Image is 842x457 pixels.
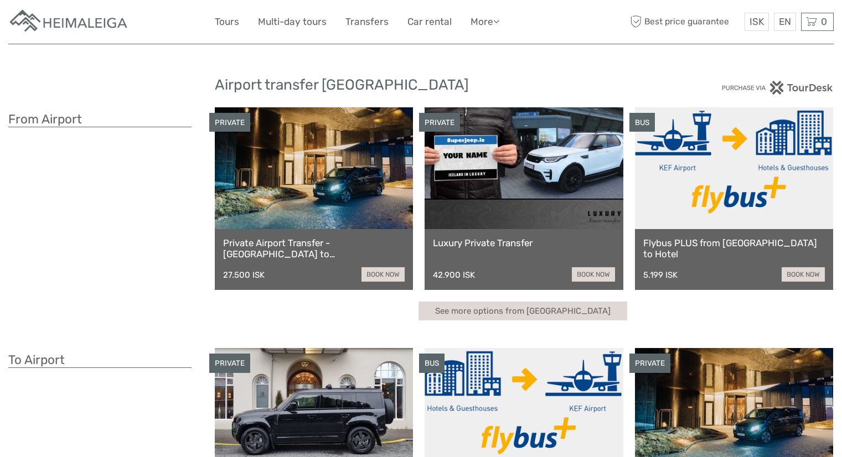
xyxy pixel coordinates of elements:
[572,267,615,282] a: book now
[8,8,130,35] img: Apartments in Reykjavik
[643,237,825,260] a: Flybus PLUS from [GEOGRAPHIC_DATA] to Hotel
[8,352,192,368] h3: To Airport
[223,270,265,280] div: 27.500 ISK
[774,13,796,31] div: EN
[215,14,239,30] a: Tours
[209,113,250,132] div: PRIVATE
[361,267,405,282] a: book now
[782,267,825,282] a: book now
[258,14,327,30] a: Multi-day tours
[750,16,764,27] span: ISK
[721,81,834,95] img: PurchaseViaTourDesk.png
[419,113,460,132] div: PRIVATE
[433,270,475,280] div: 42.900 ISK
[8,112,192,127] h3: From Airport
[209,354,250,373] div: PRIVATE
[419,302,627,321] a: See more options from [GEOGRAPHIC_DATA]
[407,14,452,30] a: Car rental
[627,13,742,31] span: Best price guarantee
[433,237,614,248] a: Luxury Private Transfer
[629,354,670,373] div: PRIVATE
[223,237,405,260] a: Private Airport Transfer - [GEOGRAPHIC_DATA] to [GEOGRAPHIC_DATA]
[419,354,445,373] div: BUS
[215,76,628,94] h2: Airport transfer [GEOGRAPHIC_DATA]
[471,14,499,30] a: More
[643,270,678,280] div: 5.199 ISK
[345,14,389,30] a: Transfers
[629,113,655,132] div: BUS
[819,16,829,27] span: 0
